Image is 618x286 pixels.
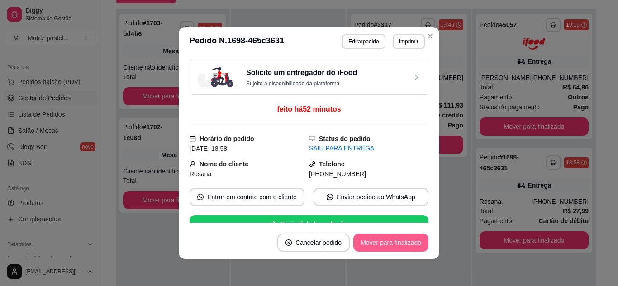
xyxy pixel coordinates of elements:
strong: Telefone [319,160,345,168]
button: whats-appEntrar em contato com o cliente [190,188,304,206]
span: close-circle [285,239,292,246]
span: [PHONE_NUMBER] [309,170,366,178]
span: star [271,221,277,227]
strong: Nome do cliente [200,160,248,168]
span: phone [309,161,315,167]
span: whats-app [197,194,204,200]
span: calendar [190,136,196,142]
span: feito há 52 minutos [277,105,341,113]
button: Imprimir [393,34,425,49]
span: Rosana [190,170,211,178]
button: whats-appEnviar pedido ao WhatsApp [314,188,428,206]
button: Mover para finalizado [353,234,428,252]
span: user [190,161,196,167]
strong: Status do pedido [319,135,371,142]
span: desktop [309,136,315,142]
h3: Solicite um entregador do iFood [246,67,357,78]
img: delivery-image [197,67,242,87]
h3: Pedido N. 1698-465c3631 [190,34,284,49]
button: Close [423,29,437,43]
p: Sujeito a disponibilidade da plataforma [246,80,357,87]
span: whats-app [327,194,333,200]
strong: Horário do pedido [200,135,254,142]
span: [DATE] 18:58 [190,145,227,152]
div: SAIU PARA ENTREGA [309,144,428,153]
button: Editarpedido [342,34,385,49]
button: close-circleCancelar pedido [277,234,350,252]
button: starEnviar link de avaliação [190,215,428,233]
